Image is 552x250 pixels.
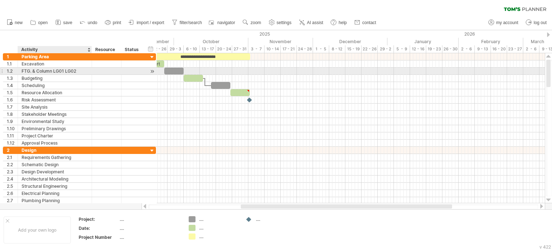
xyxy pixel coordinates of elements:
div: 1.5 [7,89,18,96]
div: Activity [21,46,88,53]
a: undo [78,18,100,27]
div: 2.4 [7,176,18,182]
div: Plumbing Planning [22,197,88,204]
div: Risk Assessment [22,96,88,103]
div: Site Analysis [22,104,88,110]
div: 1 [7,53,18,60]
div: 20 - 24 [216,45,232,53]
div: 2.1 [7,154,18,161]
div: 1.12 [7,140,18,146]
span: log out [534,20,547,25]
div: Design [22,147,88,154]
a: settings [267,18,294,27]
div: October 2025 [174,38,248,45]
div: 1.10 [7,125,18,132]
div: 1.1 [7,60,18,67]
div: 19 - 23 [426,45,442,53]
div: 1.6 [7,96,18,103]
div: Requirements Gathering [22,154,88,161]
div: Budgeting [22,75,88,82]
div: 10 - 14 [264,45,281,53]
div: 5 - 9 [394,45,410,53]
div: 15 - 19 [345,45,362,53]
div: .... [120,225,180,231]
div: Scheduling [22,82,88,89]
a: contact [353,18,378,27]
div: Project Number [79,234,118,240]
div: February 2026 [459,38,523,45]
div: 2 - 6 [523,45,539,53]
span: settings [277,20,291,25]
div: Add your own logo [4,217,71,244]
div: 2.2 [7,161,18,168]
a: AI assist [297,18,325,27]
div: 23 - 27 [507,45,523,53]
div: .... [199,225,238,231]
div: 26 - 30 [442,45,459,53]
span: AI assist [307,20,323,25]
div: December 2025 [313,38,387,45]
a: help [329,18,349,27]
div: 1.3 [7,75,18,82]
a: save [54,18,74,27]
div: 2.5 [7,183,18,190]
div: 2.7 [7,197,18,204]
div: Project: [79,216,118,222]
div: Resource Allocation [22,89,88,96]
span: print [113,20,121,25]
div: 1.2 [7,68,18,74]
span: open [38,20,48,25]
div: 1.4 [7,82,18,89]
div: 1.7 [7,104,18,110]
div: 29 - 2 [378,45,394,53]
a: filter/search [170,18,204,27]
span: undo [88,20,97,25]
span: save [63,20,72,25]
div: Structural Engineering [22,183,88,190]
div: Electrical Planning [22,190,88,197]
span: help [339,20,347,25]
div: 2 [7,147,18,154]
div: .... [120,216,180,222]
span: new [15,20,23,25]
a: import / export [127,18,166,27]
div: 29 - 3 [167,45,184,53]
div: 2 - 6 [459,45,475,53]
a: open [28,18,50,27]
div: 24 - 28 [297,45,313,53]
div: 12 - 16 [410,45,426,53]
div: Design Development [22,168,88,175]
span: navigator [217,20,235,25]
span: my account [496,20,518,25]
div: 13 - 17 [200,45,216,53]
div: Approval Process [22,140,88,146]
span: contact [362,20,376,25]
span: zoom [250,20,261,25]
div: 1.9 [7,118,18,125]
a: log out [524,18,549,27]
a: zoom [241,18,263,27]
div: 6 - 10 [184,45,200,53]
div: Preliminary Drawings [22,125,88,132]
div: .... [256,216,295,222]
div: 1.11 [7,132,18,139]
div: Project Charter [22,132,88,139]
div: 17 - 21 [281,45,297,53]
a: print [103,18,123,27]
div: 1.8 [7,111,18,118]
div: 16 - 20 [491,45,507,53]
div: 27 - 31 [232,45,248,53]
a: navigator [208,18,237,27]
a: new [5,18,25,27]
div: FTG. & Column LG01 LG02 [22,68,88,74]
div: scroll to activity [149,68,156,75]
div: 8 - 12 [329,45,345,53]
span: import / export [137,20,164,25]
span: filter/search [180,20,202,25]
div: Environmental Study [22,118,88,125]
div: 3 - 7 [248,45,264,53]
div: v 422 [539,244,551,250]
div: .... [199,233,238,240]
div: Schematic Design [22,161,88,168]
a: my account [487,18,520,27]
